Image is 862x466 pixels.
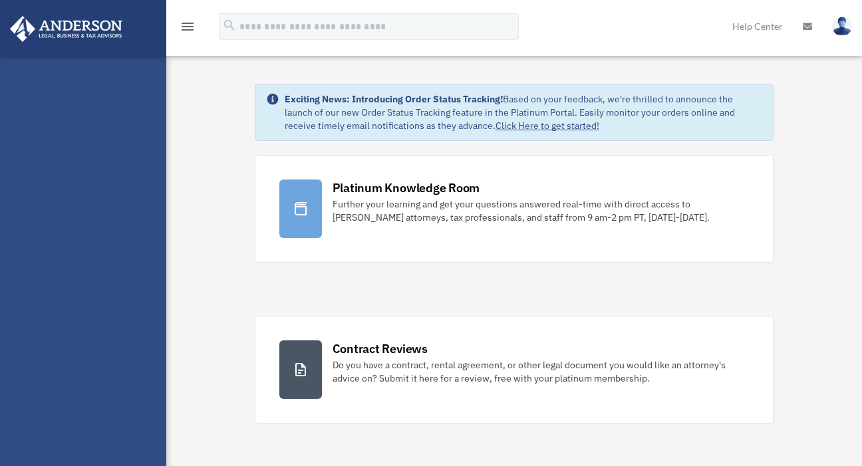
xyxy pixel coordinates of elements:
[333,340,428,357] div: Contract Reviews
[832,17,852,36] img: User Pic
[255,316,774,423] a: Contract Reviews Do you have a contract, rental agreement, or other legal document you would like...
[333,179,480,196] div: Platinum Knowledge Room
[255,155,774,263] a: Platinum Knowledge Room Further your learning and get your questions answered real-time with dire...
[180,19,196,35] i: menu
[180,23,196,35] a: menu
[285,93,503,105] strong: Exciting News: Introducing Order Status Tracking!
[222,18,237,33] i: search
[496,120,599,132] a: Click Here to get started!
[285,92,763,132] div: Based on your feedback, we're thrilled to announce the launch of our new Order Status Tracking fe...
[6,16,126,42] img: Anderson Advisors Platinum Portal
[333,358,750,385] div: Do you have a contract, rental agreement, or other legal document you would like an attorney's ad...
[333,197,750,224] div: Further your learning and get your questions answered real-time with direct access to [PERSON_NAM...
